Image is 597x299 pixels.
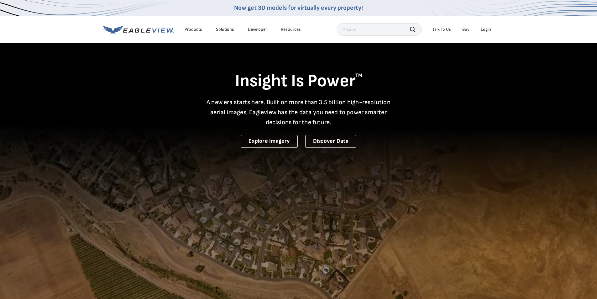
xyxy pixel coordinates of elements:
p: A new era starts here. Built on more than 3.5 billion high-resolution aerial images, Eagleview ha... [203,97,395,127]
div: Talk To Us [432,27,451,32]
div: Solutions [216,27,234,32]
a: Explore Imagery [241,135,298,148]
a: Discover Data [305,135,356,148]
div: Resources [281,27,301,32]
div: Login [481,27,491,32]
div: Products [185,27,202,32]
h1: Insight Is Power [103,70,494,92]
a: Buy [462,27,469,32]
a: Developer [248,27,267,32]
a: Now get 3D models for virtually every property! [234,4,363,12]
sup: TM [355,72,362,78]
input: Search [337,23,422,36]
